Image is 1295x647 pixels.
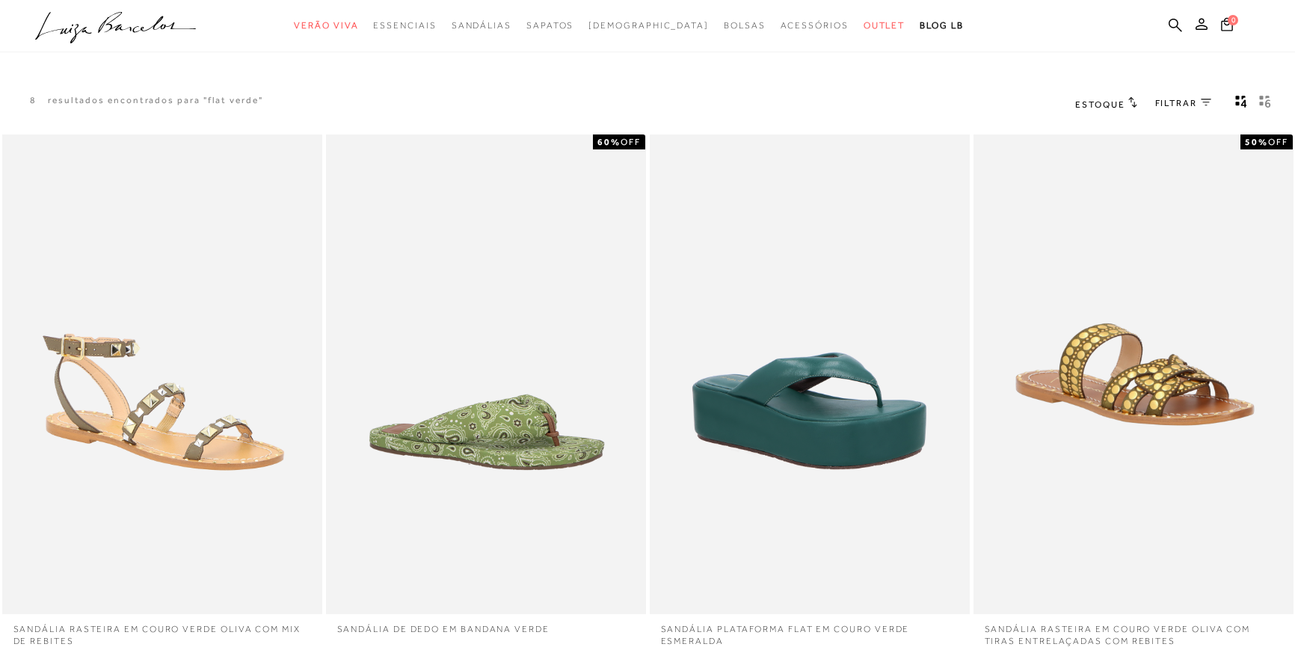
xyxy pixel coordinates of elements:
[588,20,709,31] span: [DEMOGRAPHIC_DATA]
[4,137,321,612] img: SANDÁLIA RASTEIRA EM COURO VERDE OLIVA COM MIX DE REBITES
[864,12,905,40] a: categoryNavScreenReaderText
[30,94,37,107] p: 8
[1245,137,1268,147] strong: 50%
[651,137,968,612] img: SANDÁLIA PLATAFORMA FLAT EM COURO VERDE ESMERALDA
[597,137,621,147] strong: 60%
[724,12,766,40] a: categoryNavScreenReaderText
[1216,16,1237,37] button: 0
[294,20,358,31] span: Verão Viva
[1155,97,1197,110] span: FILTRAR
[452,12,511,40] a: categoryNavScreenReaderText
[781,20,849,31] span: Acessórios
[781,12,849,40] a: categoryNavScreenReaderText
[48,94,263,107] : resultados encontrados para "flat verde"
[920,20,963,31] span: BLOG LB
[373,20,436,31] span: Essenciais
[1255,94,1276,114] button: gridText6Desc
[1228,15,1238,25] span: 0
[526,12,573,40] a: categoryNavScreenReaderText
[1268,137,1288,147] span: OFF
[326,614,646,636] a: SANDÁLIA DE DEDO EM BANDANA VERDE
[1075,99,1125,110] span: Estoque
[373,12,436,40] a: categoryNavScreenReaderText
[724,20,766,31] span: Bolsas
[452,20,511,31] span: Sandálias
[864,20,905,31] span: Outlet
[588,12,709,40] a: noSubCategoriesText
[1231,94,1252,114] button: Mostrar 4 produtos por linha
[621,137,641,147] span: OFF
[294,12,358,40] a: categoryNavScreenReaderText
[920,12,963,40] a: BLOG LB
[327,137,645,612] img: SANDÁLIA DE DEDO EM BANDANA VERDE
[975,137,1292,612] img: SANDÁLIA RASTEIRA EM COURO VERDE OLIVA COM TIRAS ENTRELAÇADAS COM REBITES
[526,20,573,31] span: Sapatos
